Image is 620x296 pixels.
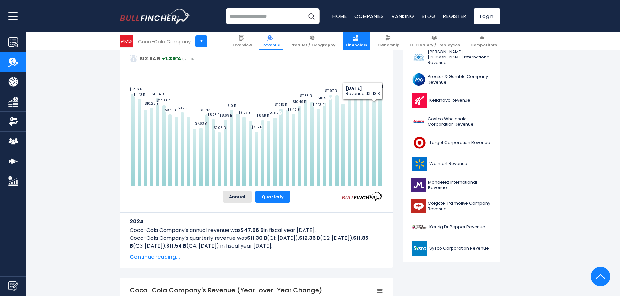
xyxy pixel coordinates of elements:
text: $10.28 B [145,101,158,106]
img: TGT logo [411,135,428,150]
h3: 2024 [130,217,383,225]
text: $11.3 B [344,93,354,98]
a: Target Corporation Revenue [407,134,495,152]
text: $11.97 B [325,88,337,93]
text: $8.69 B [219,113,232,118]
text: $7.63 B [195,121,207,126]
text: $9.41 B [165,108,176,112]
a: Overview [230,32,255,50]
a: Ranking [392,13,414,19]
svg: Coca-Cola Company's Revenue Trend Quarterly [130,40,383,186]
text: $9.7 B [178,106,187,110]
img: PM logo [411,50,426,65]
b: $11.30 B [247,234,267,242]
a: Financials [343,32,370,50]
span: Continue reading... [130,253,383,261]
a: Kellanova Revenue [407,92,495,109]
text: $8.78 B [207,112,219,117]
text: $11.33 B [300,93,312,98]
span: Ownership [378,43,400,48]
span: Competitors [470,43,497,48]
img: CL logo [411,199,426,213]
b: $11.54 B [166,242,186,250]
button: Search [304,8,320,24]
a: Procter & Gamble Company Revenue [407,71,495,88]
text: $11.54 B [152,92,164,97]
a: Revenue [259,32,283,50]
a: Sysco Corporation Revenue [407,239,495,257]
button: Annual [223,191,252,203]
span: CEO Salary / Employees [410,43,460,48]
text: $10.63 B [157,98,170,103]
a: Walmart Revenue [407,155,495,173]
a: Go to homepage [120,9,190,24]
p: Coca-Cola Company's annual revenue was in fiscal year [DATE]. [130,226,383,234]
img: KDP logo [411,220,428,235]
text: $11.54 B [362,92,374,97]
a: Register [443,13,466,19]
img: sdcsa [130,55,138,62]
img: K logo [411,93,428,108]
text: $9.07 B [238,110,250,115]
a: Keurig Dr Pepper Revenue [407,218,495,236]
a: + [195,35,207,47]
strong: $12.54 B [139,55,161,62]
span: Product / Geography [291,43,335,48]
text: $11.43 B [133,92,145,97]
text: $9.46 B [287,107,300,112]
img: KO logo [120,35,133,47]
img: bullfincher logo [120,9,190,24]
text: $7.15 B [251,125,262,130]
a: Companies [354,13,384,19]
span: Q2: [DATE] [182,57,199,62]
img: COST logo [411,114,426,129]
img: WMT logo [411,157,428,171]
a: Blog [422,13,435,19]
p: Coca-Cola Company's quarterly revenue was (Q1: [DATE]), (Q2: [DATE]), (Q3: [DATE]), (Q4: [DATE]) ... [130,234,383,250]
a: Costco Wholesale Corporation Revenue [407,113,495,131]
text: $10.49 B [293,99,306,104]
a: Ownership [375,32,403,50]
button: Quarterly [255,191,290,203]
text: $9.02 B [269,111,281,116]
a: Colgate-Palmolive Company Revenue [407,197,495,215]
img: Ownership [8,117,18,126]
tspan: Coca-Cola Company's Revenue (Year-over-Year Change) [130,286,322,295]
img: MDLZ logo [411,178,426,192]
span: Financials [346,43,367,48]
b: $47.06 B [241,226,264,234]
a: Login [474,8,500,24]
span: Overview [233,43,252,48]
div: Coca-Cola Company [138,38,191,45]
b: $11.85 B [130,234,368,250]
text: $12.54 B [371,84,384,89]
text: $10 B [228,103,236,108]
a: CEO Salary / Employees [407,32,463,50]
text: $12.36 B [349,85,362,90]
text: $10.13 B [312,102,324,107]
a: Competitors [467,32,500,50]
text: $10.13 B [275,102,287,107]
a: [PERSON_NAME] [PERSON_NAME] International Revenue [407,48,495,68]
b: $12.36 B [299,234,320,242]
text: $8.65 B [256,113,269,118]
text: $10.98 B [318,96,331,101]
img: SYY logo [411,241,428,256]
img: PG logo [411,72,426,87]
a: Mondelez International Revenue [407,176,495,194]
text: $12.16 B [130,87,142,92]
strong: +1.39% [162,55,181,62]
text: $7.06 B [214,125,226,130]
a: Product / Geography [288,32,338,50]
span: Revenue [262,43,280,48]
text: $9.42 B [201,108,213,112]
a: Home [332,13,347,19]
